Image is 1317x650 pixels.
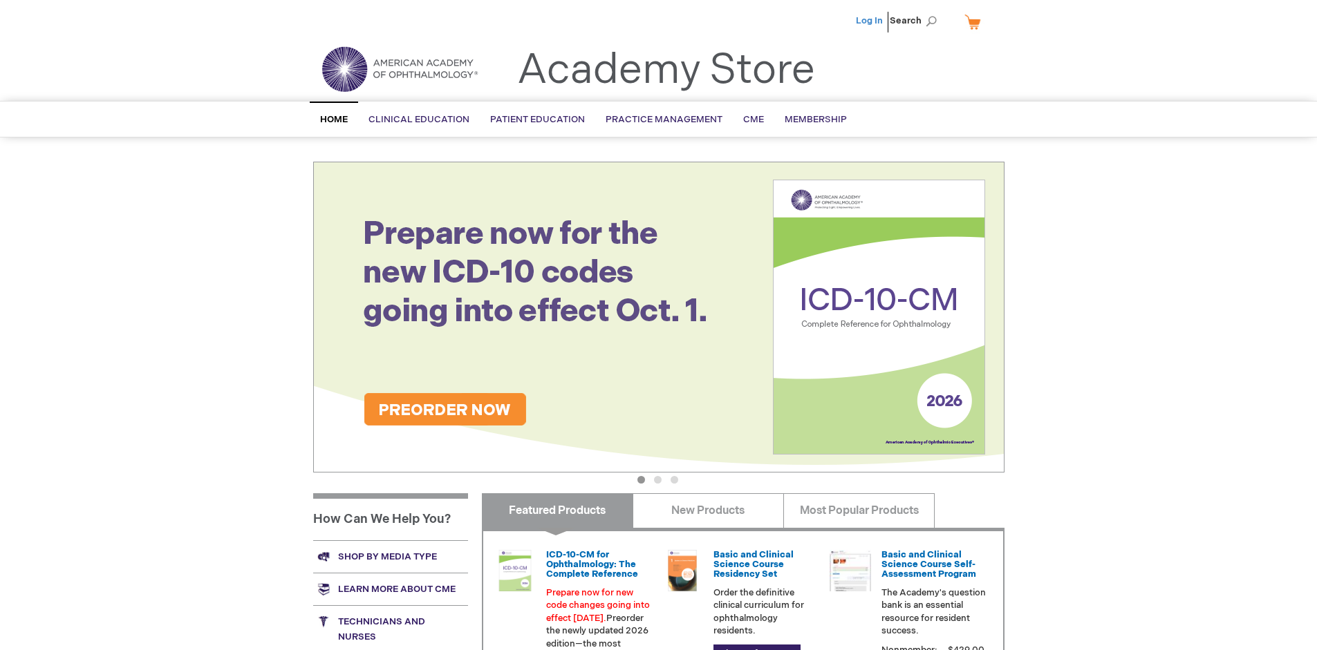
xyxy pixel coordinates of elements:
[313,540,468,573] a: Shop by media type
[743,114,764,125] span: CME
[313,573,468,605] a: Learn more about CME
[320,114,348,125] span: Home
[881,586,987,638] p: The Academy's question bank is an essential resource for resident success.
[785,114,847,125] span: Membership
[482,493,633,528] a: Featured Products
[606,114,722,125] span: Practice Management
[662,550,703,591] img: 02850963u_47.png
[368,114,469,125] span: Clinical Education
[633,493,784,528] a: New Products
[671,476,678,484] button: 3 of 3
[890,7,942,35] span: Search
[546,549,638,580] a: ICD-10-CM for Ophthalmology: The Complete Reference
[637,476,645,484] button: 1 of 3
[783,493,935,528] a: Most Popular Products
[490,114,585,125] span: Patient Education
[713,586,819,638] p: Order the definitive clinical curriculum for ophthalmology residents.
[494,550,536,591] img: 0120008u_42.png
[881,549,976,580] a: Basic and Clinical Science Course Self-Assessment Program
[830,550,871,591] img: bcscself_20.jpg
[546,587,650,624] font: Prepare now for new code changes going into effect [DATE].
[517,46,815,95] a: Academy Store
[654,476,662,484] button: 2 of 3
[856,15,883,26] a: Log In
[313,493,468,540] h1: How Can We Help You?
[713,549,794,580] a: Basic and Clinical Science Course Residency Set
